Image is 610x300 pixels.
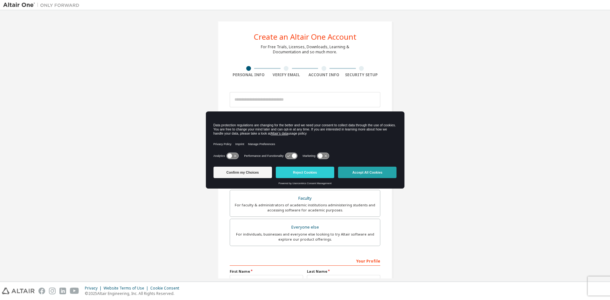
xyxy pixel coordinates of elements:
[254,33,356,41] div: Create an Altair One Account
[234,194,376,203] div: Faculty
[150,286,183,291] div: Cookie Consent
[3,2,83,8] img: Altair One
[230,72,268,77] div: Personal Info
[307,269,380,274] label: Last Name
[343,72,381,77] div: Security Setup
[85,286,104,291] div: Privacy
[234,232,376,242] div: For individuals, businesses and everyone else looking to try Altair software and explore our prod...
[305,72,343,77] div: Account Info
[70,288,79,294] img: youtube.svg
[261,44,349,55] div: For Free Trials, Licenses, Downloads, Learning & Documentation and so much more.
[230,256,380,266] div: Your Profile
[230,269,303,274] label: First Name
[85,291,183,296] p: © 2025 Altair Engineering, Inc. All Rights Reserved.
[268,72,305,77] div: Verify Email
[38,288,45,294] img: facebook.svg
[104,286,150,291] div: Website Terms of Use
[234,223,376,232] div: Everyone else
[2,288,35,294] img: altair_logo.svg
[49,288,56,294] img: instagram.svg
[234,203,376,213] div: For faculty & administrators of academic institutions administering students and accessing softwa...
[59,288,66,294] img: linkedin.svg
